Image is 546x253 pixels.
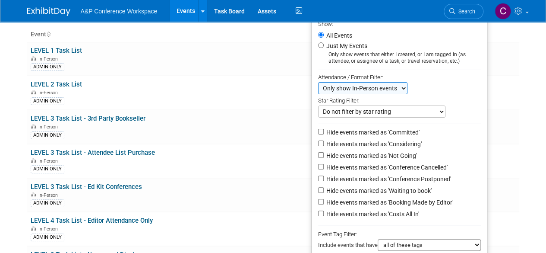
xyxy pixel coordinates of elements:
[31,47,82,54] a: LEVEL 1 Task List
[31,217,153,224] a: LEVEL 4 Task List - Editor Attendance Only
[31,115,145,122] a: LEVEL 3 Task List - 3rd Party Bookseller
[27,27,322,42] th: Event
[27,7,70,16] img: ExhibitDay
[318,18,481,29] div: Show:
[325,198,453,207] label: Hide events marked as 'Booking Made by Editor'
[38,226,60,232] span: In-Person
[318,229,481,239] div: Event Tag Filter:
[31,97,64,105] div: ADMIN ONLY
[38,192,60,198] span: In-Person
[318,51,481,64] div: Only show events that either I created, or I am tagged in (as attendee, or assignee of a task, or...
[31,131,64,139] div: ADMIN ONLY
[31,234,64,241] div: ADMIN ONLY
[325,175,451,183] label: Hide events marked as 'Conference Postponed'
[325,186,432,195] label: Hide events marked as 'Waiting to book'
[31,226,36,231] img: In-Person Event
[31,80,82,88] a: LEVEL 2 Task List
[318,72,481,82] div: Attendance / Format Filter:
[31,90,36,94] img: In-Person Event
[31,192,36,197] img: In-Person Event
[31,149,155,157] a: LEVEL 3 Task List - Attendee List Purchase
[31,63,64,71] div: ADMIN ONLY
[38,158,60,164] span: In-Person
[46,31,50,38] a: Sort by Event Name
[325,163,448,172] label: Hide events marked as 'Conference Cancelled'
[31,199,64,207] div: ADMIN ONLY
[325,32,352,38] label: All Events
[38,124,60,130] span: In-Person
[325,140,422,148] label: Hide events marked as 'Considering'
[31,56,36,61] img: In-Person Event
[325,151,417,160] label: Hide events marked as 'Not Going'
[31,165,64,173] div: ADMIN ONLY
[31,158,36,163] img: In-Person Event
[31,183,142,191] a: LEVEL 3 Task List - Ed Kit Conferences
[31,124,36,128] img: In-Person Event
[455,8,475,15] span: Search
[325,42,367,50] label: Just My Events
[325,210,419,218] label: Hide events marked as 'Costs All In'
[495,3,511,19] img: Caitlin Flint
[81,8,158,15] span: A&P Conference Workspace
[444,4,483,19] a: Search
[38,90,60,96] span: In-Person
[325,128,420,137] label: Hide events marked as 'Committed'
[38,56,60,62] span: In-Person
[318,94,481,106] div: Star Rating Filter:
